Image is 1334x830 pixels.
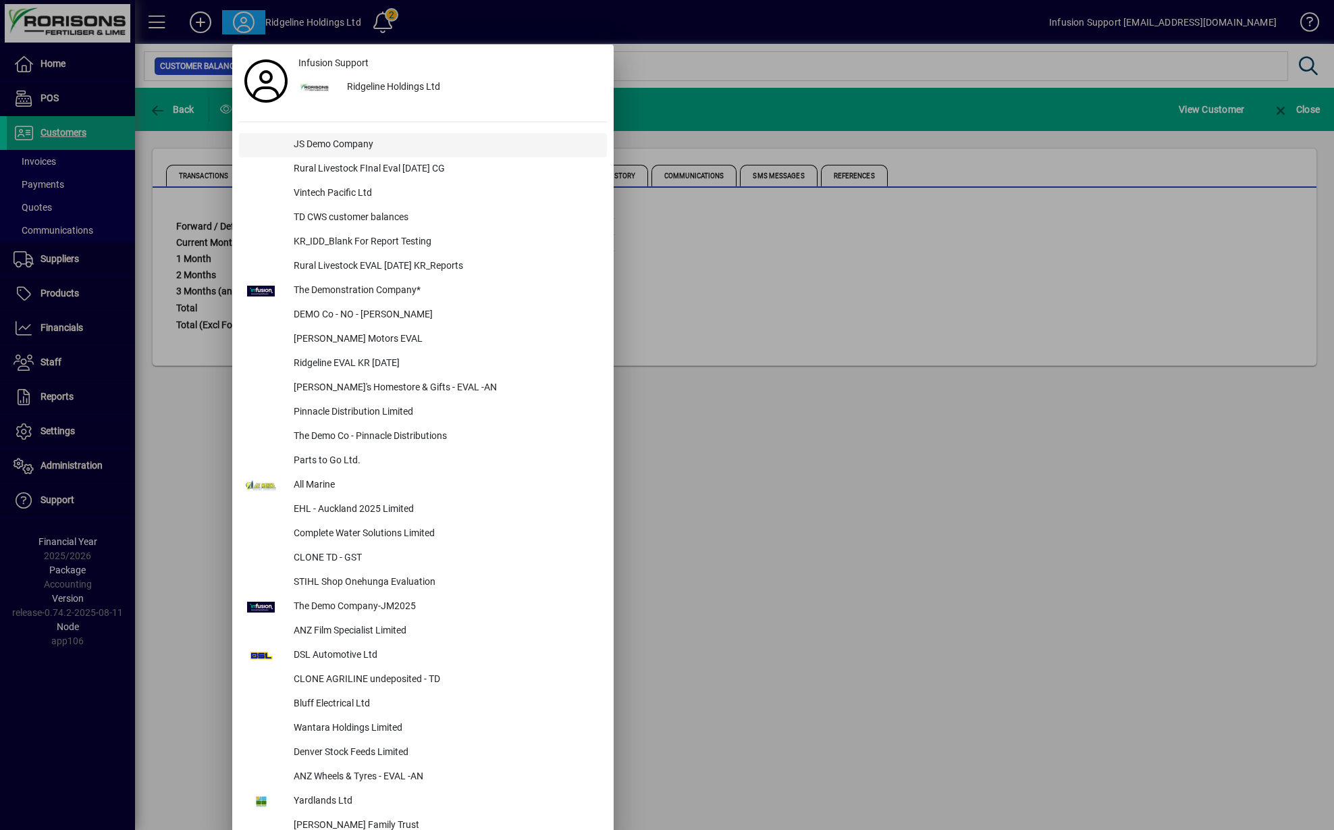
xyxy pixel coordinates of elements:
button: TD CWS customer balances [239,206,607,230]
button: Denver Stock Feeds Limited [239,741,607,765]
div: STIHL Shop Onehunga Evaluation [283,571,607,595]
div: [PERSON_NAME] Motors EVAL [283,328,607,352]
button: All Marine [239,473,607,498]
span: Infusion Support [298,56,369,70]
button: DSL Automotive Ltd [239,644,607,668]
div: Complete Water Solutions Limited [283,522,607,546]
button: The Demo Co - Pinnacle Distributions [239,425,607,449]
div: Pinnacle Distribution Limited [283,400,607,425]
button: Ridgeline Holdings Ltd [293,76,607,100]
button: [PERSON_NAME] Motors EVAL [239,328,607,352]
div: TD CWS customer balances [283,206,607,230]
div: Yardlands Ltd [283,789,607,814]
button: Pinnacle Distribution Limited [239,400,607,425]
button: EHL - Auckland 2025 Limited [239,498,607,522]
button: Rural Livestock EVAL [DATE] KR_Reports [239,255,607,279]
div: [PERSON_NAME]'s Homestore & Gifts - EVAL -AN [283,376,607,400]
div: ANZ Film Specialist Limited [283,619,607,644]
button: Bluff Electrical Ltd [239,692,607,717]
div: Ridgeline Holdings Ltd [336,76,607,100]
button: Complete Water Solutions Limited [239,522,607,546]
div: KR_IDD_Blank For Report Testing [283,230,607,255]
div: The Demo Co - Pinnacle Distributions [283,425,607,449]
div: The Demo Company-JM2025 [283,595,607,619]
div: JS Demo Company [283,133,607,157]
button: Ridgeline EVAL KR [DATE] [239,352,607,376]
div: Bluff Electrical Ltd [283,692,607,717]
div: Wantara Holdings Limited [283,717,607,741]
button: JS Demo Company [239,133,607,157]
button: ANZ Wheels & Tyres - EVAL -AN [239,765,607,789]
div: DEMO Co - NO - [PERSON_NAME] [283,303,607,328]
button: KR_IDD_Blank For Report Testing [239,230,607,255]
button: Yardlands Ltd [239,789,607,814]
button: The Demonstration Company* [239,279,607,303]
button: [PERSON_NAME]'s Homestore & Gifts - EVAL -AN [239,376,607,400]
button: The Demo Company-JM2025 [239,595,607,619]
a: Infusion Support [293,51,607,76]
div: DSL Automotive Ltd [283,644,607,668]
div: The Demonstration Company* [283,279,607,303]
div: Ridgeline EVAL KR [DATE] [283,352,607,376]
button: Rural Livestock FInal Eval [DATE] CG [239,157,607,182]
div: ANZ Wheels & Tyres - EVAL -AN [283,765,607,789]
div: EHL - Auckland 2025 Limited [283,498,607,522]
button: Vintech Pacific Ltd [239,182,607,206]
div: All Marine [283,473,607,498]
button: DEMO Co - NO - [PERSON_NAME] [239,303,607,328]
button: CLONE TD - GST [239,546,607,571]
div: Denver Stock Feeds Limited [283,741,607,765]
button: CLONE AGRILINE undeposited - TD [239,668,607,692]
div: CLONE TD - GST [283,546,607,571]
button: Wantara Holdings Limited [239,717,607,741]
div: Rural Livestock FInal Eval [DATE] CG [283,157,607,182]
div: Parts to Go Ltd. [283,449,607,473]
div: CLONE AGRILINE undeposited - TD [283,668,607,692]
button: STIHL Shop Onehunga Evaluation [239,571,607,595]
button: Parts to Go Ltd. [239,449,607,473]
div: Rural Livestock EVAL [DATE] KR_Reports [283,255,607,279]
div: Vintech Pacific Ltd [283,182,607,206]
button: ANZ Film Specialist Limited [239,619,607,644]
a: Profile [239,69,293,93]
